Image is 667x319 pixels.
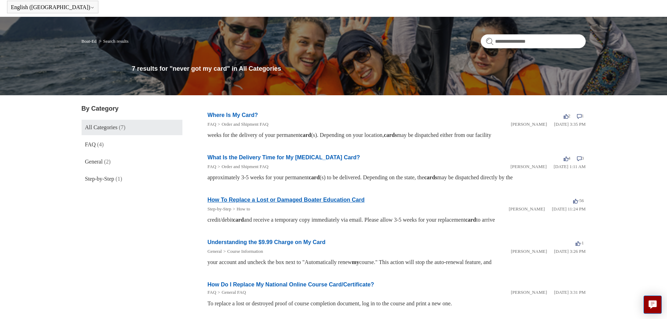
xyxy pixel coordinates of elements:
span: 2 [564,113,571,118]
a: How to [237,206,250,211]
a: What Is the Delivery Time for My [MEDICAL_DATA] Card? [208,154,360,160]
a: How To Replace a Lost or Damaged Boater Education Card [208,197,365,203]
span: -1 [576,240,584,245]
button: Live chat [644,296,662,314]
a: FAQ [208,290,216,295]
input: Search [481,34,586,48]
a: General (2) [82,154,182,169]
time: 03/10/2022, 23:24 [552,206,585,211]
li: Course Information [222,248,263,255]
a: General FAQ [222,290,246,295]
li: General FAQ [216,289,246,296]
li: [PERSON_NAME] [511,121,547,128]
a: All Categories (7) [82,120,182,135]
li: Order and Shipment FAQ [216,163,269,170]
a: Understanding the $9.99 Charge on My Card [208,239,326,245]
span: General [85,159,103,165]
div: credit/debit and receive a temporary copy immediately via email. Please allow 3-5 weeks for your ... [208,216,586,224]
li: Step-by-Step [208,206,231,213]
span: -56 [573,198,584,203]
div: approximately 3-5 weeks for your permanent (s) to be delivered. Depending on the state, the may b... [208,173,586,182]
a: Boat-Ed [82,39,97,44]
em: card [233,217,244,223]
time: 01/05/2024, 15:31 [554,290,585,295]
em: cards [424,174,437,180]
span: (7) [119,124,125,130]
a: Order and Shipment FAQ [222,122,269,127]
em: card [300,132,311,138]
em: card [309,174,320,180]
li: [PERSON_NAME] [511,289,547,296]
span: (2) [104,159,111,165]
em: cards [384,132,397,138]
li: Order and Shipment FAQ [216,121,269,128]
div: your account and uncheck the box next to "Automatically renew course." This action will stop the ... [208,258,586,266]
span: 3 [577,155,584,161]
li: [PERSON_NAME] [510,163,547,170]
a: General [208,249,222,254]
h3: By Category [82,104,182,113]
li: How to [231,206,250,213]
a: FAQ [208,164,216,169]
span: FAQ [85,141,96,147]
a: Order and Shipment FAQ [222,164,269,169]
span: Step-by-Step [85,176,114,182]
a: Where Is My Card? [208,112,258,118]
a: How Do I Replace My National Online Course Card/Certificate? [208,282,374,287]
span: All Categories [85,124,118,130]
li: Boat-Ed [82,39,98,44]
li: [PERSON_NAME] [511,248,547,255]
h1: 7 results for "never got my card" in All Categories [132,64,586,74]
a: FAQ (4) [82,137,182,152]
a: Step-by-Step (1) [82,171,182,187]
span: (4) [97,141,104,147]
li: General [208,248,222,255]
em: my [352,259,359,265]
span: (1) [116,176,122,182]
time: 03/14/2022, 01:11 [554,164,585,169]
li: FAQ [208,121,216,128]
a: FAQ [208,122,216,127]
a: Step-by-Step [208,206,231,211]
li: Search results [98,39,128,44]
a: Course Information [227,249,263,254]
time: 01/05/2024, 15:26 [554,249,585,254]
div: weeks for the delivery of your permanent (s). Depending on your location, may be dispatched eithe... [208,131,586,139]
span: 4 [564,155,571,161]
li: [PERSON_NAME] [509,206,545,213]
span: 1 [577,113,584,118]
time: 01/05/2024, 15:35 [554,122,585,127]
li: FAQ [208,289,216,296]
em: card [465,217,476,223]
button: English ([GEOGRAPHIC_DATA]) [11,4,95,11]
li: FAQ [208,163,216,170]
div: To replace a lost or destroyed proof of course completion document, log in to the course and prin... [208,299,586,308]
